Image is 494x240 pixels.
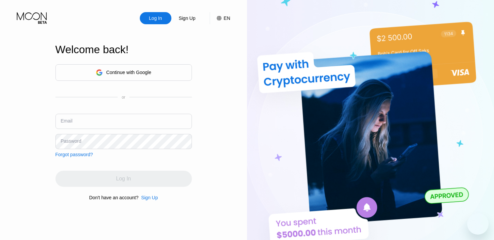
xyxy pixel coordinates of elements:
[141,195,158,200] div: Sign Up
[61,118,73,124] div: Email
[140,12,171,24] div: Log In
[55,152,93,157] div: Forgot password?
[171,12,203,24] div: Sign Up
[89,195,138,200] div: Don't have an account?
[61,138,81,144] div: Password
[224,15,230,21] div: EN
[55,64,192,81] div: Continue with Google
[467,213,489,235] iframe: Button to launch messaging window
[138,195,158,200] div: Sign Up
[148,15,163,22] div: Log In
[122,95,125,100] div: or
[55,43,192,56] div: Welcome back!
[178,15,196,22] div: Sign Up
[106,70,151,75] div: Continue with Google
[210,12,230,24] div: EN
